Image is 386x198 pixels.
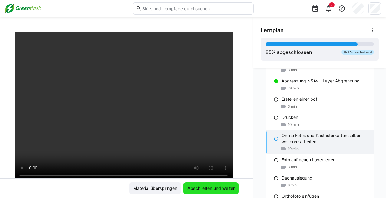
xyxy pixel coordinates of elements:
[266,49,272,55] span: 85
[331,3,333,7] span: 7
[186,185,236,191] span: Abschließen und weiter
[288,86,299,91] span: 28 min
[288,183,297,188] span: 6 min
[266,49,312,56] div: % abgeschlossen
[142,6,250,11] input: Skills und Lernpfade durchsuchen…
[132,185,178,191] span: Material überspringen
[282,175,312,181] p: Dachauslegung
[282,78,360,84] p: Abgrenzung NSAV - Layer Abgrenzung
[288,68,297,72] span: 3 min
[288,122,299,127] span: 10 min
[261,27,284,34] span: Lernplan
[282,133,369,145] p: Online Fotos und Kastasterkarten selber weiterverarbeiten
[282,96,317,102] p: Erstellen einer pdf
[288,146,299,151] span: 19 min
[341,50,374,55] div: 2h 26m verbleibend
[282,157,335,163] p: Foto auf neuen Layer legen
[288,104,297,109] span: 3 min
[183,182,239,194] button: Abschließen und weiter
[129,182,181,194] button: Material überspringen
[282,114,298,120] p: Drucken
[288,165,297,169] span: 3 min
